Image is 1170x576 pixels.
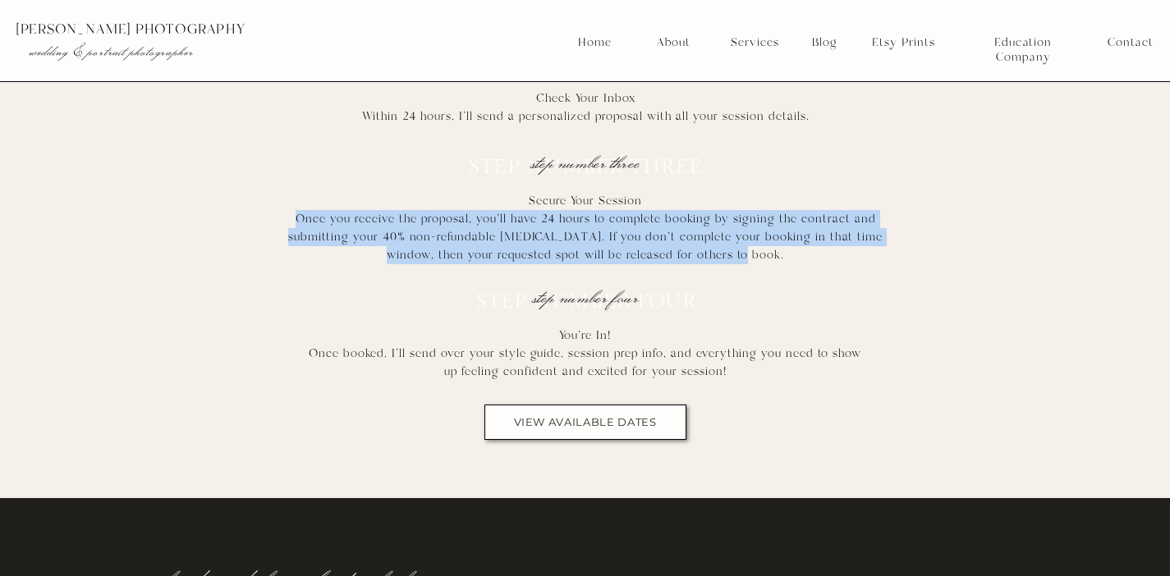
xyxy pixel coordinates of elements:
[239,89,933,123] h2: Check Your Inbox Within 24 hours, I’ll send a personalized proposal with all your session details.
[301,327,869,378] h2: You're In! Once booked, I’ll send over your style guide, session prep info, and everything you ne...
[429,158,742,182] h3: step number three
[477,153,695,176] h2: step number three
[966,35,1080,50] a: Education Company
[652,35,694,50] a: About
[1108,35,1153,50] a: Contact
[724,35,785,50] a: Services
[276,192,896,264] h2: Secure Your Session Once you receive the proposal, you’ll have 24 hours to complete booking by si...
[507,416,663,428] a: view available dates
[577,35,613,50] a: Home
[430,293,743,317] h3: step number four
[29,43,295,60] p: wedding & portrait photographer
[806,35,842,50] a: Blog
[16,22,328,37] p: [PERSON_NAME] photography
[865,35,941,50] a: Etsy Prints
[478,288,695,310] h2: step number four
